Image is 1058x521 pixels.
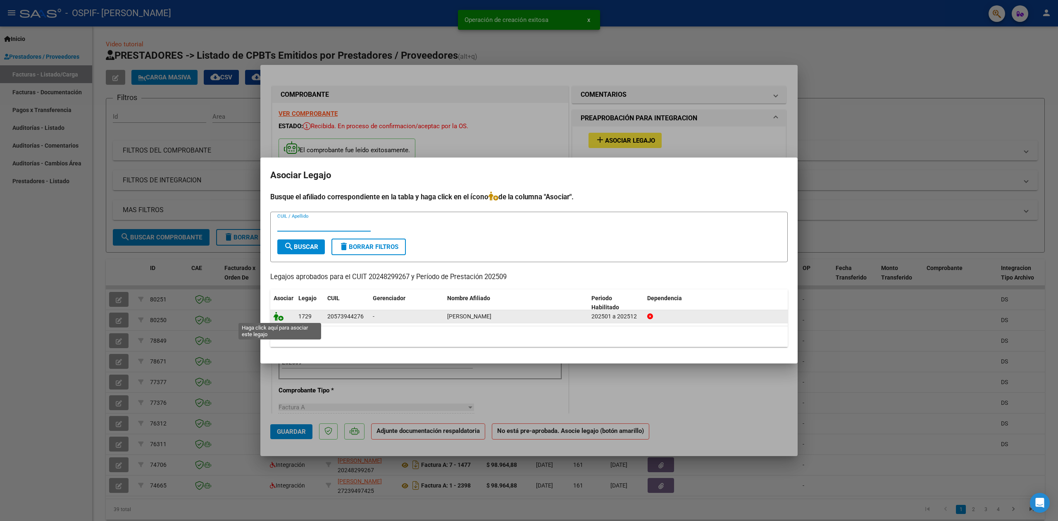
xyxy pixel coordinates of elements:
[331,239,406,255] button: Borrar Filtros
[588,289,644,317] datatable-header-cell: Periodo Habilitado
[369,289,444,317] datatable-header-cell: Gerenciador
[591,295,619,311] span: Periodo Habilitado
[591,312,641,321] div: 202501 a 202512
[373,313,374,320] span: -
[327,312,364,321] div: 20573944276
[644,289,788,317] datatable-header-cell: Dependencia
[447,295,490,301] span: Nombre Afiliado
[295,289,324,317] datatable-header-cell: Legajo
[277,239,325,254] button: Buscar
[284,241,294,251] mat-icon: search
[373,295,405,301] span: Gerenciador
[270,167,788,183] h2: Asociar Legajo
[447,313,491,320] span: CORONEL BASTIAN BENJAMIN
[327,295,340,301] span: CUIL
[324,289,369,317] datatable-header-cell: CUIL
[1030,493,1050,513] div: Open Intercom Messenger
[647,295,682,301] span: Dependencia
[270,326,788,347] div: 1 registros
[270,289,295,317] datatable-header-cell: Asociar
[339,243,398,251] span: Borrar Filtros
[270,272,788,282] p: Legajos aprobados para el CUIT 20248299267 y Período de Prestación 202509
[274,295,293,301] span: Asociar
[270,191,788,202] h4: Busque el afiliado correspondiente en la tabla y haga click en el ícono de la columna "Asociar".
[339,241,349,251] mat-icon: delete
[444,289,588,317] datatable-header-cell: Nombre Afiliado
[298,295,317,301] span: Legajo
[284,243,318,251] span: Buscar
[298,313,312,320] span: 1729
